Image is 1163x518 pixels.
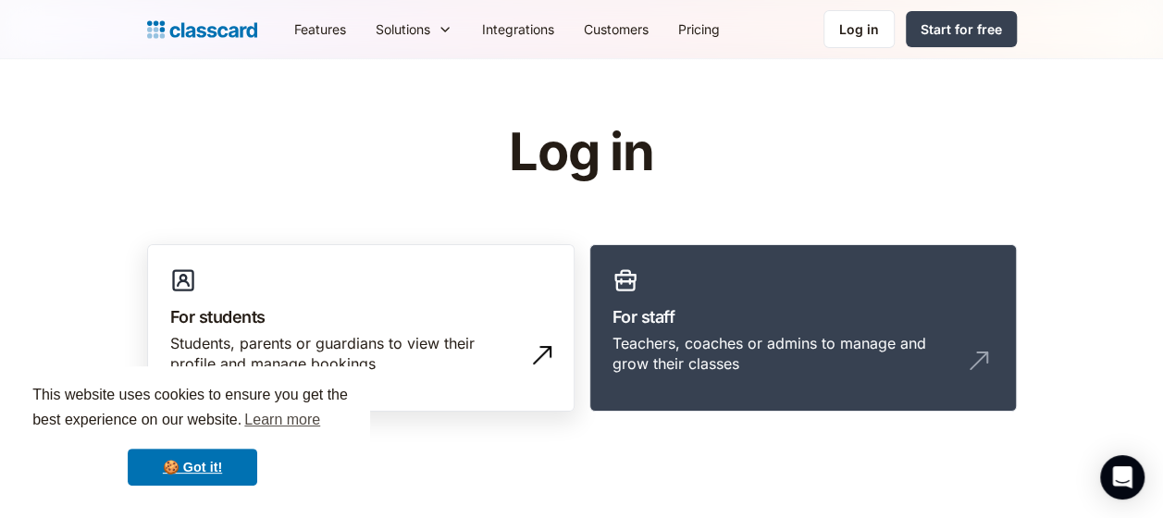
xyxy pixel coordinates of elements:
[279,8,361,50] a: Features
[823,10,895,48] a: Log in
[147,17,257,43] a: home
[288,124,875,181] h1: Log in
[612,333,957,375] div: Teachers, coaches or admins to manage and grow their classes
[147,244,575,413] a: For studentsStudents, parents or guardians to view their profile and manage bookings
[376,19,430,39] div: Solutions
[906,11,1017,47] a: Start for free
[467,8,569,50] a: Integrations
[1100,455,1144,499] div: Open Intercom Messenger
[15,366,370,503] div: cookieconsent
[569,8,663,50] a: Customers
[170,333,514,375] div: Students, parents or guardians to view their profile and manage bookings
[839,19,879,39] div: Log in
[663,8,735,50] a: Pricing
[32,384,353,434] span: This website uses cookies to ensure you get the best experience on our website.
[589,244,1017,413] a: For staffTeachers, coaches or admins to manage and grow their classes
[128,449,257,486] a: dismiss cookie message
[612,304,994,329] h3: For staff
[170,304,551,329] h3: For students
[241,406,323,434] a: learn more about cookies
[361,8,467,50] div: Solutions
[921,19,1002,39] div: Start for free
